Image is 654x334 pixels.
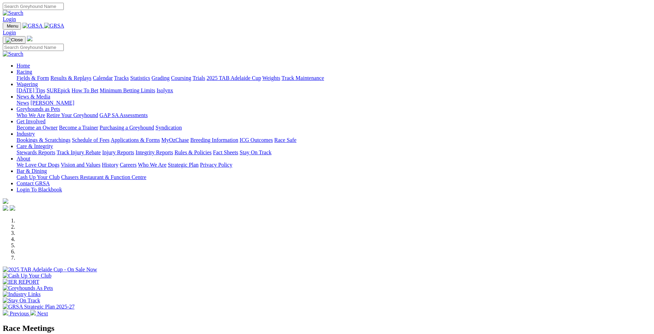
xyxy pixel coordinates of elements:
[30,100,74,106] a: [PERSON_NAME]
[192,75,205,81] a: Trials
[22,23,43,29] img: GRSA
[161,137,189,143] a: MyOzChase
[17,94,50,100] a: News & Media
[17,87,45,93] a: [DATE] Tips
[17,125,651,131] div: Get Involved
[17,162,651,168] div: About
[93,75,113,81] a: Calendar
[100,125,154,131] a: Purchasing a Greyhound
[17,118,46,124] a: Get Involved
[174,149,212,155] a: Rules & Policies
[17,149,55,155] a: Stewards Reports
[3,30,16,35] a: Login
[10,205,15,211] img: twitter.svg
[3,304,74,310] img: GRSA Strategic Plan 2025-27
[17,100,29,106] a: News
[17,112,45,118] a: Who We Are
[17,174,651,180] div: Bar & Dining
[61,162,100,168] a: Vision and Values
[17,174,60,180] a: Cash Up Your Club
[17,63,30,69] a: Home
[171,75,191,81] a: Coursing
[190,137,238,143] a: Breeding Information
[3,310,8,315] img: chevron-left-pager-white.svg
[17,69,32,75] a: Racing
[17,75,49,81] a: Fields & Form
[111,137,160,143] a: Applications & Forms
[17,137,70,143] a: Bookings & Scratchings
[3,22,21,30] button: Toggle navigation
[3,16,16,22] a: Login
[240,137,273,143] a: ICG Outcomes
[17,168,47,174] a: Bar & Dining
[152,75,170,81] a: Grading
[3,51,23,57] img: Search
[157,87,173,93] a: Isolynx
[17,106,60,112] a: Greyhounds as Pets
[17,112,651,118] div: Greyhounds as Pets
[135,149,173,155] a: Integrity Reports
[7,23,18,29] span: Menu
[10,311,29,316] span: Previous
[47,112,98,118] a: Retire Your Greyhound
[17,81,38,87] a: Wagering
[200,162,232,168] a: Privacy Policy
[3,267,97,273] img: 2025 TAB Adelaide Cup - On Sale Now
[274,137,296,143] a: Race Safe
[6,37,23,43] img: Close
[72,137,109,143] a: Schedule of Fees
[3,10,23,16] img: Search
[17,125,58,131] a: Become an Owner
[3,36,26,44] button: Toggle navigation
[3,205,8,211] img: facebook.svg
[155,125,182,131] a: Syndication
[100,112,148,118] a: GAP SA Assessments
[207,75,261,81] a: 2025 TAB Adelaide Cup
[57,149,101,155] a: Track Injury Rebate
[30,311,48,316] a: Next
[213,149,238,155] a: Fact Sheets
[17,149,651,156] div: Care & Integrity
[17,131,35,137] a: Industry
[17,143,53,149] a: Care & Integrity
[17,75,651,81] div: Racing
[240,149,271,155] a: Stay On Track
[72,87,99,93] a: How To Bet
[44,23,64,29] img: GRSA
[3,198,8,204] img: logo-grsa-white.png
[3,291,41,298] img: Industry Links
[3,279,39,285] img: IER REPORT
[262,75,280,81] a: Weights
[3,324,651,333] h2: Race Meetings
[282,75,324,81] a: Track Maintenance
[102,149,134,155] a: Injury Reports
[17,137,651,143] div: Industry
[138,162,167,168] a: Who We Are
[100,87,155,93] a: Minimum Betting Limits
[17,187,62,192] a: Login To Blackbook
[3,298,40,304] img: Stay On Track
[47,87,70,93] a: SUREpick
[130,75,150,81] a: Statistics
[3,3,64,10] input: Search
[17,156,30,161] a: About
[3,44,64,51] input: Search
[17,180,50,186] a: Contact GRSA
[102,162,118,168] a: History
[3,273,51,279] img: Cash Up Your Club
[27,36,32,41] img: logo-grsa-white.png
[3,285,53,291] img: Greyhounds As Pets
[3,311,30,316] a: Previous
[168,162,199,168] a: Strategic Plan
[114,75,129,81] a: Tracks
[120,162,137,168] a: Careers
[61,174,146,180] a: Chasers Restaurant & Function Centre
[17,162,59,168] a: We Love Our Dogs
[59,125,98,131] a: Become a Trainer
[17,100,651,106] div: News & Media
[37,311,48,316] span: Next
[17,87,651,94] div: Wagering
[50,75,91,81] a: Results & Replays
[30,310,36,315] img: chevron-right-pager-white.svg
